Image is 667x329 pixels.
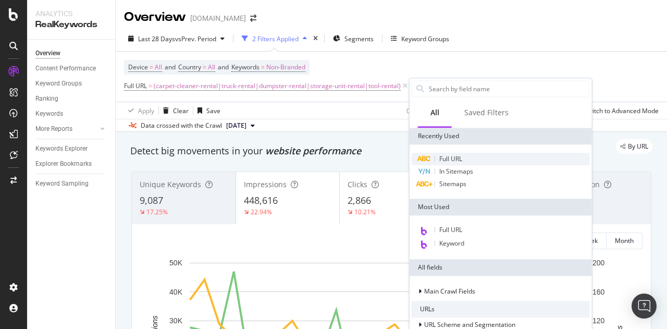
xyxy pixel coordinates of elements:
[252,34,299,43] div: 2 Filters Applied
[141,121,222,130] div: Data crossed with the Crawl
[35,159,108,169] a: Explorer Bookmarks
[592,288,605,296] text: 160
[35,8,107,19] div: Analytics
[607,233,643,249] button: Month
[615,236,634,245] div: Month
[175,34,216,43] span: vs Prev. Period
[311,33,320,44] div: times
[35,63,108,74] a: Content Performance
[266,60,305,75] span: Non-Branded
[348,179,367,189] span: Clicks
[35,178,108,189] a: Keyword Sampling
[193,102,220,119] button: Save
[439,239,464,248] span: Keyword
[128,63,148,71] span: Device
[35,48,60,59] div: Overview
[169,259,183,267] text: 50K
[169,288,183,296] text: 40K
[140,179,201,189] span: Unique Keywords
[218,63,229,71] span: and
[592,259,605,267] text: 200
[354,208,376,216] div: 10.21%
[261,63,265,71] span: =
[348,194,371,206] span: 2,866
[222,119,259,132] button: [DATE]
[190,13,246,23] div: [DOMAIN_NAME]
[35,143,108,154] a: Keywords Explorer
[169,316,183,325] text: 30K
[35,159,92,169] div: Explorer Bookmarks
[35,78,82,89] div: Keyword Groups
[206,106,220,115] div: Save
[35,19,107,31] div: RealKeywords
[584,106,659,115] div: Switch to Advanced Mode
[616,139,652,154] div: legacy label
[150,63,153,71] span: =
[35,48,108,59] a: Overview
[580,102,659,119] button: Switch to Advanced Mode
[165,63,176,71] span: and
[159,102,189,119] button: Clear
[231,63,260,71] span: Keywords
[410,199,592,215] div: Most Used
[439,167,473,176] span: In Sitemaps
[244,179,287,189] span: Impressions
[387,30,453,47] button: Keyword Groups
[208,60,215,75] span: All
[124,30,229,47] button: Last 28 DaysvsPrev. Period
[35,108,108,119] a: Keywords
[35,93,58,104] div: Ranking
[155,60,162,75] span: All
[173,106,189,115] div: Clear
[628,143,648,150] span: By URL
[430,107,439,118] div: All
[35,124,72,135] div: More Reports
[154,79,401,93] span: (carpet-cleaner-rental|truck-rental|dumpster-rental|storage-unit-rental|tool-rental)
[146,208,168,216] div: 17.25%
[35,78,108,89] a: Keyword Groups
[428,81,589,96] input: Search by field name
[406,106,483,115] div: 0.28 % Clicks ( 38K on 13M )
[632,294,657,319] div: Open Intercom Messenger
[439,225,462,234] span: Full URL
[344,34,374,43] span: Segments
[138,34,175,43] span: Last 28 Days
[329,30,378,47] button: Segments
[244,194,278,206] span: 448,616
[439,179,466,188] span: Sitemaps
[124,102,154,119] button: Apply
[140,194,163,206] span: 9,087
[35,124,97,135] a: More Reports
[178,63,201,71] span: Country
[35,63,96,74] div: Content Performance
[250,15,256,22] div: arrow-right-arrow-left
[439,154,462,163] span: Full URL
[138,106,154,115] div: Apply
[401,34,449,43] div: Keyword Groups
[251,208,272,216] div: 22.94%
[203,63,206,71] span: =
[149,81,152,90] span: =
[35,93,108,104] a: Ranking
[35,178,89,189] div: Keyword Sampling
[124,8,186,26] div: Overview
[35,143,88,154] div: Keywords Explorer
[35,108,63,119] div: Keywords
[238,30,311,47] button: 2 Filters Applied
[412,301,590,318] div: URLs
[424,287,475,296] span: Main Crawl Fields
[124,81,147,90] span: Full URL
[464,107,509,118] div: Saved Filters
[226,121,246,130] span: 2025 Sep. 20th
[410,128,592,144] div: Recently Used
[410,259,592,276] div: All fields
[592,316,605,325] text: 120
